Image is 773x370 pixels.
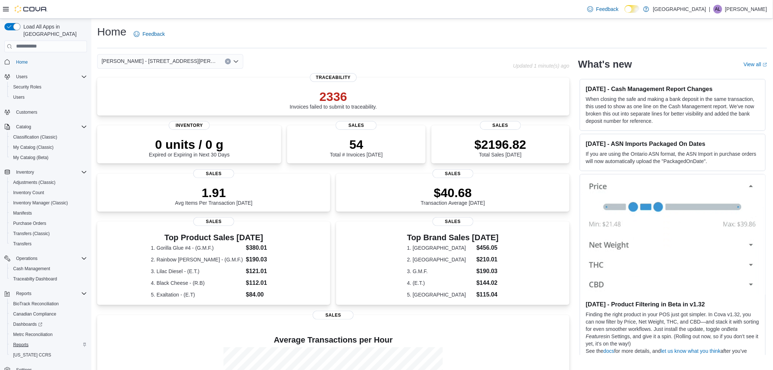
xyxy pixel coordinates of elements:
[10,330,56,339] a: Metrc Reconciliation
[10,340,87,349] span: Reports
[1,167,90,177] button: Inventory
[246,243,277,252] dd: $380.01
[16,74,27,80] span: Users
[330,137,382,158] div: Total # Invoices [DATE]
[10,178,87,187] span: Adjustments (Classic)
[10,320,87,329] span: Dashboards
[476,267,499,276] dd: $190.03
[13,168,87,177] span: Inventory
[7,198,90,208] button: Inventory Manager (Classic)
[13,108,40,117] a: Customers
[10,209,35,218] a: Manifests
[13,200,68,206] span: Inventory Manager (Classic)
[13,332,53,337] span: Metrc Reconciliation
[313,311,354,320] span: Sales
[246,255,277,264] dd: $190.03
[10,93,87,102] span: Users
[625,5,640,13] input: Dark Mode
[10,340,31,349] a: Reports
[1,253,90,264] button: Operations
[16,109,37,115] span: Customers
[10,83,44,91] a: Security Roles
[10,178,58,187] a: Adjustments (Classic)
[407,244,473,252] dt: 1. [GEOGRAPHIC_DATA]
[103,336,564,344] h4: Average Transactions per Hour
[709,5,711,14] p: |
[10,320,45,329] a: Dashboards
[290,89,377,110] div: Invoices failed to submit to traceability.
[13,94,24,100] span: Users
[13,231,50,237] span: Transfers (Classic)
[330,137,382,152] p: 54
[10,93,27,102] a: Users
[407,291,473,298] dt: 5. [GEOGRAPHIC_DATA]
[586,95,759,125] p: When closing the safe and making a bank deposit in the same transaction, this used to show as one...
[7,152,90,163] button: My Catalog (Beta)
[246,267,277,276] dd: $121.01
[10,143,57,152] a: My Catalog (Classic)
[407,268,473,275] dt: 3. G.M.F.
[653,5,706,14] p: [GEOGRAPHIC_DATA]
[233,58,239,64] button: Open list of options
[310,73,357,82] span: Traceability
[13,144,54,150] span: My Catalog (Classic)
[151,244,243,252] dt: 1. Gorilla Glue #4 - (G.M.F.)
[102,57,218,65] span: [PERSON_NAME] - [STREET_ADDRESS][PERSON_NAME]
[13,168,37,177] button: Inventory
[13,72,30,81] button: Users
[476,255,499,264] dd: $210.01
[16,169,34,175] span: Inventory
[10,351,54,359] a: [US_STATE] CCRS
[13,134,57,140] span: Classification (Classic)
[193,169,234,178] span: Sales
[10,188,47,197] a: Inventory Count
[7,229,90,239] button: Transfers (Classic)
[421,185,485,200] p: $40.68
[10,351,87,359] span: Washington CCRS
[175,185,252,200] p: 1.91
[10,264,53,273] a: Cash Management
[13,122,34,131] button: Catalog
[7,274,90,284] button: Traceabilty Dashboard
[13,276,57,282] span: Traceabilty Dashboard
[1,122,90,132] button: Catalog
[10,239,87,248] span: Transfers
[586,140,759,147] h3: [DATE] - ASN Imports Packaged On Dates
[13,301,59,307] span: BioTrack Reconciliation
[433,217,473,226] span: Sales
[16,124,31,130] span: Catalog
[586,311,759,347] p: Finding the right product in your POS just got simpler. In Cova v1.32, you can now filter by Pric...
[475,137,526,158] div: Total Sales [DATE]
[151,268,243,275] dt: 3. Lilac Diesel - (E.T.)
[13,155,49,161] span: My Catalog (Beta)
[578,58,632,70] h2: What's new
[13,190,44,196] span: Inventory Count
[7,350,90,360] button: [US_STATE] CCRS
[13,84,41,90] span: Security Roles
[151,291,243,298] dt: 5. Exaltation - (E.T)
[13,220,46,226] span: Purchase Orders
[13,254,87,263] span: Operations
[10,330,87,339] span: Metrc Reconciliation
[476,243,499,252] dd: $456.05
[151,256,243,263] dt: 2. Rainbow [PERSON_NAME] - (G.M.F.)
[10,264,87,273] span: Cash Management
[10,299,87,308] span: BioTrack Reconciliation
[10,229,53,238] a: Transfers (Classic)
[13,321,42,327] span: Dashboards
[7,329,90,340] button: Metrc Reconciliation
[10,199,87,207] span: Inventory Manager (Classic)
[13,122,87,131] span: Catalog
[10,229,87,238] span: Transfers (Classic)
[290,89,377,104] p: 2336
[13,266,50,272] span: Cash Management
[7,92,90,102] button: Users
[10,83,87,91] span: Security Roles
[13,311,56,317] span: Canadian Compliance
[7,132,90,142] button: Classification (Classic)
[13,72,87,81] span: Users
[725,5,767,14] p: [PERSON_NAME]
[407,279,473,287] dt: 4. (E.T.)
[7,142,90,152] button: My Catalog (Classic)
